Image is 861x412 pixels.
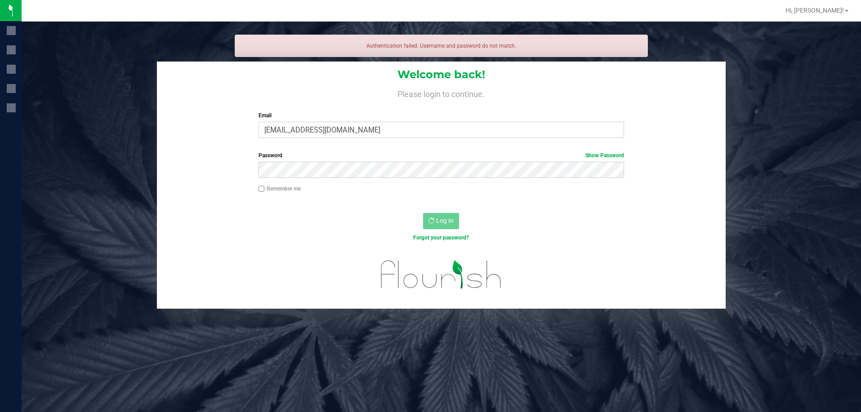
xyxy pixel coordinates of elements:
img: flourish_logo.svg [370,252,512,297]
span: Log In [436,217,454,224]
a: Forgot your password? [413,235,469,241]
h4: Please login to continue. [157,88,726,99]
span: Password [259,152,282,159]
span: Hi, [PERSON_NAME]! [785,7,844,14]
label: Remember me [259,185,301,193]
input: Remember me [259,186,265,192]
h1: Welcome back! [157,69,726,80]
div: Authentication failed. Username and password do not match. [235,35,648,57]
label: Email [259,111,624,120]
a: Show Password [585,152,624,159]
button: Log In [423,213,459,229]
